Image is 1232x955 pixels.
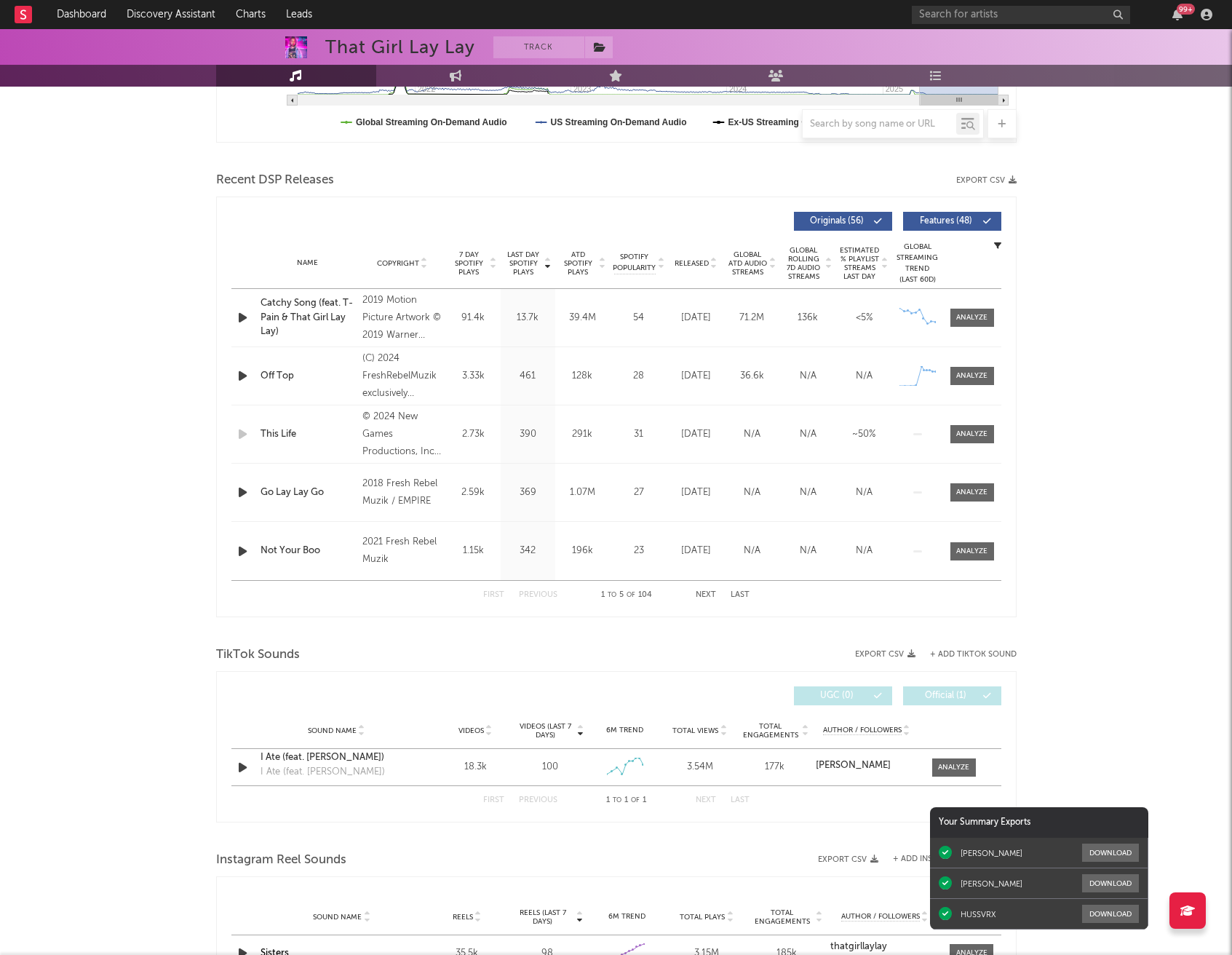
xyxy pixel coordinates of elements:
span: Total Engagements [741,722,800,740]
a: Off Top [261,369,356,384]
div: 54 [613,311,664,325]
span: UGC ( 0 ) [803,692,870,700]
input: Search for artists [912,6,1130,24]
div: 23 [613,544,664,558]
span: to [608,592,616,598]
div: 291k [559,427,606,442]
button: + Add TikTok Sound [930,651,1017,659]
div: [DATE] [672,311,720,325]
div: [PERSON_NAME] [961,848,1022,858]
div: [DATE] [672,486,720,500]
span: 7 Day Spotify Plays [450,250,488,277]
span: Total Plays [680,913,725,922]
button: Previous [519,796,557,804]
div: Global Streaming Trend (Last 60D) [896,242,939,285]
span: Sound Name [308,726,357,735]
div: 3.33k [450,369,497,384]
div: 196k [559,544,606,558]
a: [PERSON_NAME] [816,761,917,771]
div: 100 [542,760,558,774]
input: Search by song name or URL [803,119,956,130]
div: Your Summary Exports [930,807,1148,838]
div: N/A [728,544,776,558]
div: [DATE] [672,427,720,442]
button: UGC(0) [794,686,892,705]
span: Total Engagements [750,908,814,926]
div: 2019 Motion Picture Artwork © 2019 Warner Bros. Entertainment Inc. Motion Picture Photography © 2... [362,292,442,344]
button: First [483,591,504,599]
div: N/A [784,544,832,558]
button: Export CSV [818,855,878,864]
span: ATD Spotify Plays [559,250,597,277]
div: N/A [784,486,832,500]
button: Next [696,796,716,804]
span: Spotify Popularity [613,252,656,274]
span: Reels (last 7 days) [511,908,575,926]
button: Export CSV [956,176,1017,185]
div: N/A [840,486,889,500]
div: 31 [613,427,664,442]
div: <5% [840,311,889,325]
button: + Add TikTok Sound [915,651,1017,659]
strong: thatgirllaylay [830,942,887,951]
button: Download [1082,905,1139,923]
span: Sound Name [313,913,362,922]
div: 3.54M [666,760,734,774]
div: HUSSVRX [961,909,996,919]
button: Last [731,796,750,804]
div: I Ate (feat. [PERSON_NAME]) [261,750,413,765]
div: 342 [504,544,552,558]
div: © 2024 New Games Productions, Inc., an affiliated company of Paramount Global, under exclusive li... [362,408,442,461]
div: 1.07M [559,486,606,500]
span: Copyright [377,259,419,268]
button: + Add Instagram Reel Sound [893,855,1017,863]
span: TikTok Sounds [216,646,300,664]
div: 1.15k [450,544,497,558]
div: Catchy Song (feat. T-Pain & That Girl Lay Lay) [261,296,356,339]
span: Official ( 1 ) [913,692,979,700]
button: Next [696,591,716,599]
div: 136k [784,311,832,325]
button: Features(48) [903,212,1001,231]
button: Last [731,591,750,599]
a: Go Lay Lay Go [261,486,356,500]
div: 1 1 1 [587,792,667,809]
span: Released [675,259,709,268]
span: of [631,797,640,804]
div: 28 [613,369,664,384]
div: 128k [559,369,606,384]
div: N/A [784,369,832,384]
span: Reels [453,913,473,922]
div: [DATE] [672,369,720,384]
div: N/A [840,369,889,384]
div: 2021 Fresh Rebel Muzik [362,534,442,568]
div: 18.3k [442,760,509,774]
span: to [613,797,621,804]
div: 71.2M [728,311,776,325]
div: I Ate (feat. [PERSON_NAME]) [261,765,385,780]
div: 461 [504,369,552,384]
span: Author / Followers [823,726,902,735]
div: N/A [840,544,889,558]
div: 6M Trend [591,725,659,736]
span: Global ATD Audio Streams [728,250,768,277]
div: That Girl Lay Lay [325,36,475,58]
div: 91.4k [450,311,497,325]
strong: [PERSON_NAME] [816,761,891,770]
div: [DATE] [672,544,720,558]
div: 2018 Fresh Rebel Muzik / EMPIRE [362,475,442,510]
span: Videos (last 7 days) [516,722,575,740]
div: N/A [784,427,832,442]
div: 27 [613,486,664,500]
div: 1 5 104 [587,587,667,604]
span: Global Rolling 7D Audio Streams [784,246,824,281]
div: N/A [728,427,776,442]
button: Download [1082,844,1139,862]
a: This Life [261,427,356,442]
div: 390 [504,427,552,442]
div: Not Your Boo [261,544,356,558]
div: 6M Trend [591,911,664,922]
span: of [627,592,635,598]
